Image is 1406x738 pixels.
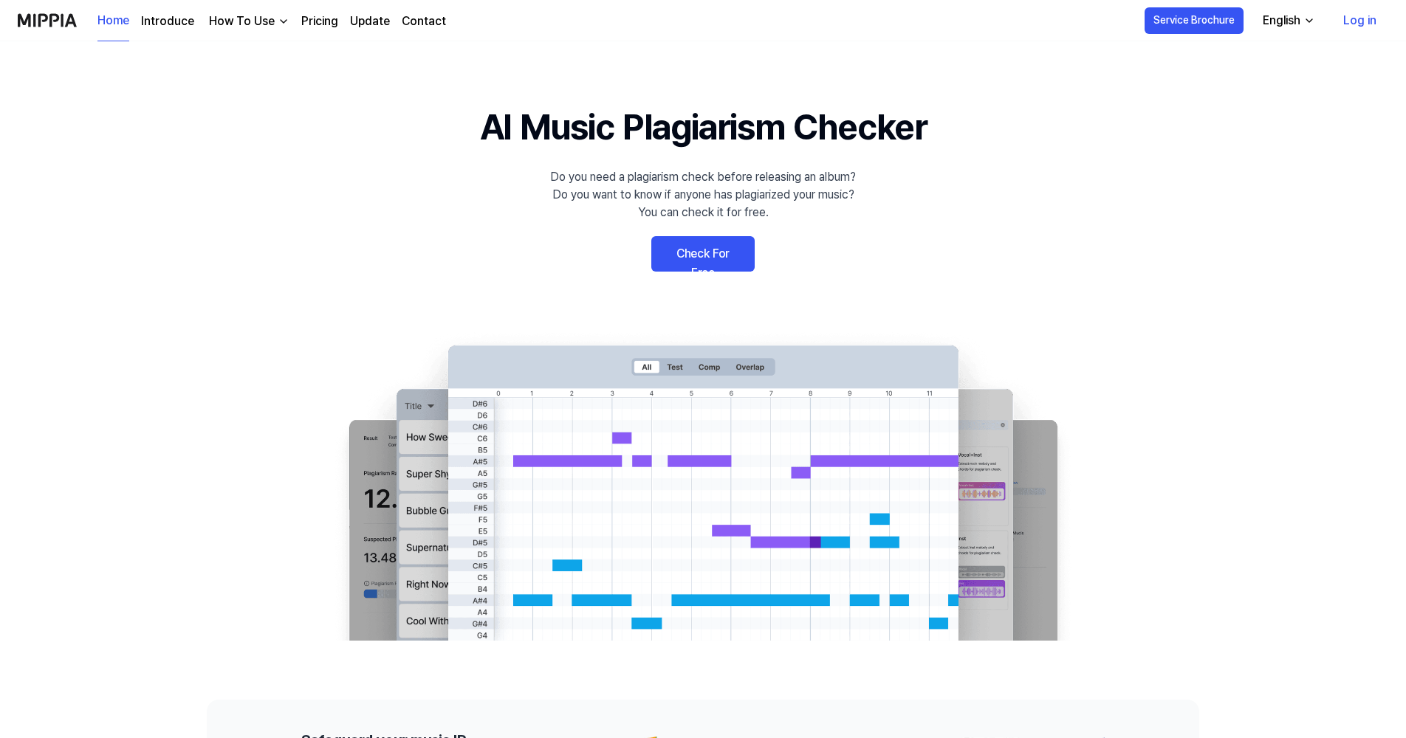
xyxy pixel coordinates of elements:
[206,13,289,30] button: How To Use
[97,1,129,41] a: Home
[301,13,338,30] a: Pricing
[1260,12,1303,30] div: English
[1251,6,1324,35] button: English
[350,13,390,30] a: Update
[651,236,755,272] a: Check For Free
[278,15,289,27] img: down
[550,168,856,221] div: Do you need a plagiarism check before releasing an album? Do you want to know if anyone has plagi...
[480,100,927,154] h1: AI Music Plagiarism Checker
[206,13,278,30] div: How To Use
[319,331,1087,641] img: main Image
[402,13,446,30] a: Contact
[1145,7,1244,34] button: Service Brochure
[141,13,194,30] a: Introduce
